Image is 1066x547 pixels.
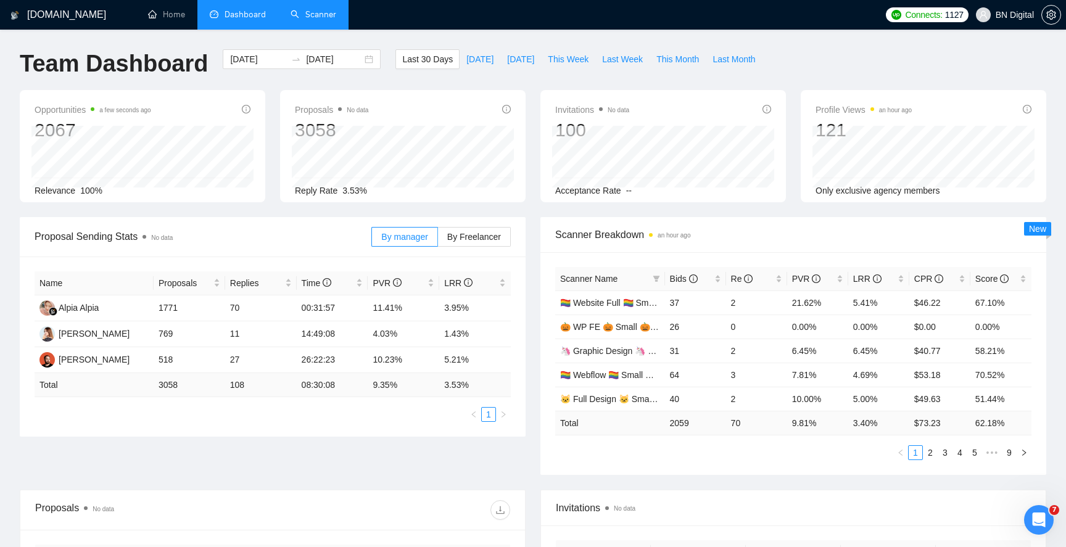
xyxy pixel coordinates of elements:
img: logo [10,6,19,25]
span: info-circle [464,278,473,287]
td: 3.95% [439,295,511,321]
a: AAAlpia Alpia [39,302,99,312]
span: No data [347,107,368,113]
td: 1771 [154,295,225,321]
span: info-circle [762,105,771,113]
button: Last 30 Days [395,49,460,69]
li: 3 [938,445,952,460]
td: 6.45% [848,339,909,363]
span: By manager [381,232,428,242]
span: filter [653,275,660,282]
span: dashboard [210,10,218,19]
td: 3.40 % [848,411,909,435]
td: 14:49:08 [297,321,368,347]
time: an hour ago [658,232,690,239]
span: Only exclusive agency members [816,186,940,195]
td: $0.00 [909,315,970,339]
td: Total [555,411,665,435]
li: Next 5 Pages [982,445,1002,460]
a: 1 [909,446,922,459]
li: 1 [908,445,923,460]
td: 11 [225,321,297,347]
span: Opportunities [35,102,151,117]
td: 62.18 % [970,411,1031,435]
a: homeHome [148,9,185,20]
td: 26:22:23 [297,347,368,373]
td: Total [35,373,154,397]
span: Bids [670,274,698,284]
td: 3 [726,363,787,387]
span: user [979,10,988,19]
button: [DATE] [460,49,500,69]
span: info-circle [1000,274,1009,283]
button: right [1017,445,1031,460]
td: $40.77 [909,339,970,363]
td: 11.41% [368,295,439,321]
a: 🐱 Full Design 🐱 Small 🐱 Non US [560,394,699,404]
td: 7.81% [787,363,848,387]
span: No data [608,107,629,113]
span: to [291,54,301,64]
a: 1 [482,408,495,421]
span: right [1020,449,1028,456]
span: Dashboard [225,9,266,20]
td: 40 [665,387,726,411]
button: setting [1041,5,1061,25]
li: Next Page [1017,445,1031,460]
span: CPR [914,274,943,284]
td: 5.41% [848,290,909,315]
span: This Month [656,52,699,66]
span: Scanner Breakdown [555,227,1031,242]
span: Invitations [555,102,629,117]
a: 4 [953,446,967,459]
td: 9.81 % [787,411,848,435]
td: 0.00% [970,315,1031,339]
li: 4 [952,445,967,460]
span: [DATE] [466,52,494,66]
span: Reply Rate [295,186,337,195]
td: 10.00% [787,387,848,411]
input: End date [306,52,362,66]
span: info-circle [744,274,753,283]
img: gigradar-bm.png [49,307,57,316]
td: 70 [726,411,787,435]
li: 9 [1002,445,1017,460]
th: Name [35,271,154,295]
span: swap-right [291,54,301,64]
button: Last Week [595,49,650,69]
span: info-circle [242,105,250,113]
button: This Week [541,49,595,69]
div: Alpia Alpia [59,301,99,315]
td: 58.21% [970,339,1031,363]
span: Connects: [905,8,942,22]
td: 51.44% [970,387,1031,411]
td: $ 73.23 [909,411,970,435]
iframe: Intercom live chat [1024,505,1054,535]
span: 100% [80,186,102,195]
span: By Freelancer [447,232,501,242]
h1: Team Dashboard [20,49,208,78]
span: Proposals [295,102,368,117]
a: setting [1041,10,1061,20]
td: 0.00% [787,315,848,339]
span: setting [1042,10,1060,20]
td: 27 [225,347,297,373]
span: Proposal Sending Stats [35,229,371,244]
span: Last 30 Days [402,52,453,66]
a: searchScanner [291,9,336,20]
button: left [466,407,481,422]
td: 26 [665,315,726,339]
span: filter [650,269,663,288]
span: Proposals [159,276,211,290]
a: 9 [1002,446,1016,459]
a: AO[PERSON_NAME] [39,354,130,364]
img: upwork-logo.png [891,10,901,20]
button: download [490,500,510,520]
span: 3.53% [342,186,367,195]
span: This Week [548,52,589,66]
li: 1 [481,407,496,422]
span: info-circle [689,274,698,283]
td: $53.18 [909,363,970,387]
span: info-circle [812,274,820,283]
span: left [897,449,904,456]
